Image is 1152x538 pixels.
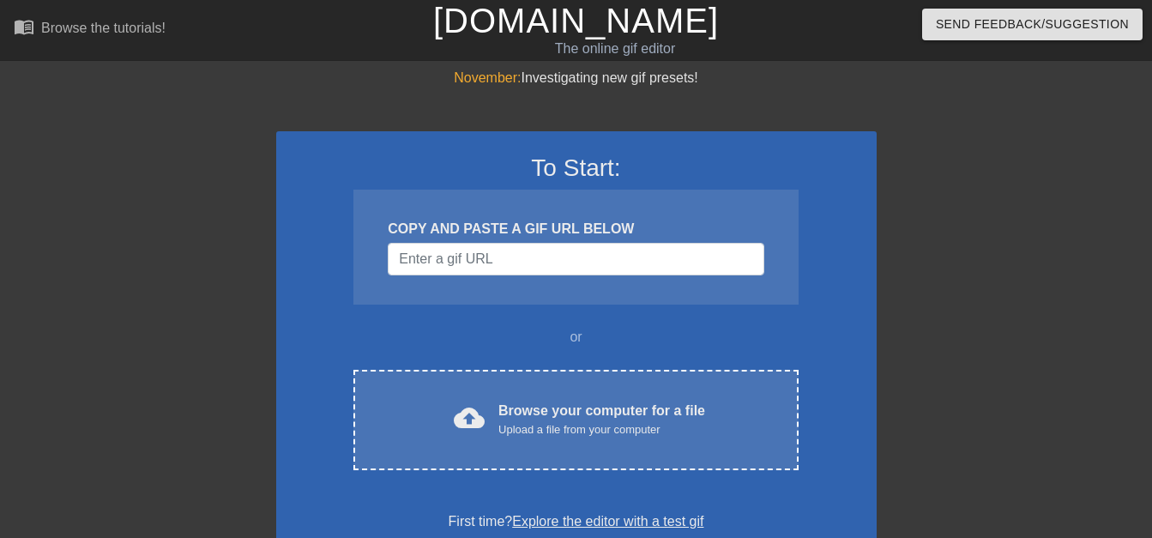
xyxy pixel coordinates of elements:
[299,511,854,532] div: First time?
[936,14,1129,35] span: Send Feedback/Suggestion
[454,402,485,433] span: cloud_upload
[299,154,854,183] h3: To Start:
[498,401,705,438] div: Browse your computer for a file
[498,421,705,438] div: Upload a file from your computer
[388,243,763,275] input: Username
[433,2,719,39] a: [DOMAIN_NAME]
[41,21,166,35] div: Browse the tutorials!
[14,16,34,37] span: menu_book
[512,514,703,529] a: Explore the editor with a test gif
[393,39,838,59] div: The online gif editor
[321,327,832,348] div: or
[276,68,877,88] div: Investigating new gif presets!
[454,70,521,85] span: November:
[388,219,763,239] div: COPY AND PASTE A GIF URL BELOW
[14,16,166,43] a: Browse the tutorials!
[922,9,1143,40] button: Send Feedback/Suggestion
